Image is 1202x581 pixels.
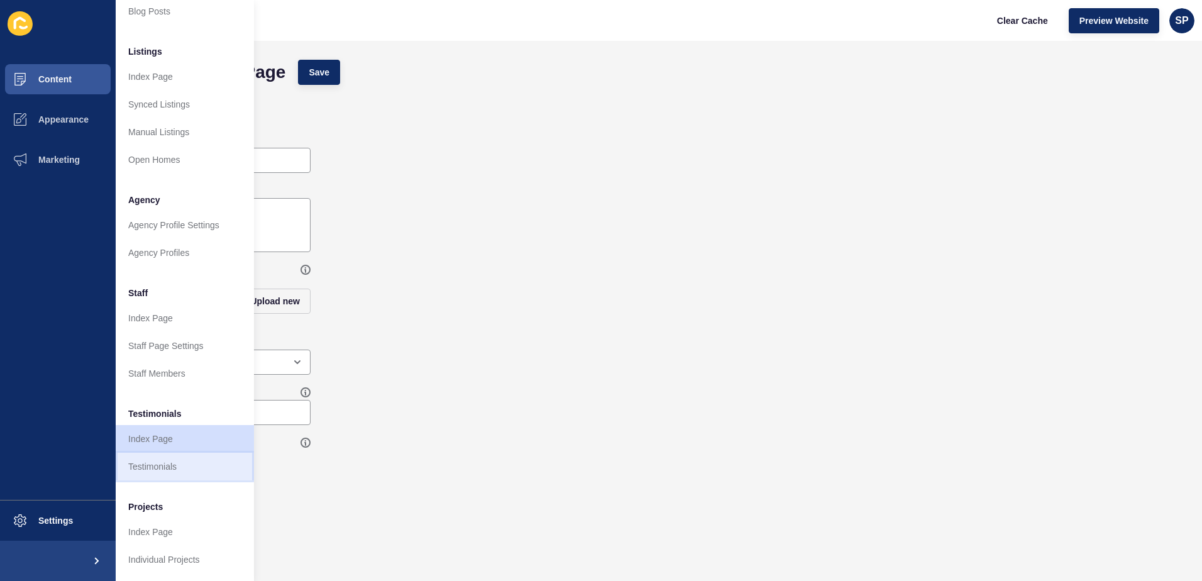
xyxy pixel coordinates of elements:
a: Agency Profiles [116,239,254,267]
a: Staff Members [116,360,254,387]
span: Projects [128,501,163,513]
span: Clear Cache [997,14,1048,27]
span: Staff [128,287,148,299]
a: Index Page [116,304,254,332]
a: Index Page [116,425,254,453]
a: Staff Page Settings [116,332,254,360]
span: Listings [128,45,162,58]
button: Preview Website [1069,8,1159,33]
a: Open Homes [116,146,254,174]
span: Agency [128,194,160,206]
span: Preview Website [1079,14,1149,27]
button: Save [298,60,340,85]
a: Synced Listings [116,91,254,118]
a: Index Page [116,518,254,546]
span: Upload new [250,295,300,307]
span: SP [1175,14,1188,27]
span: Save [309,66,329,79]
a: Index Page [116,63,254,91]
button: Clear Cache [986,8,1059,33]
a: Individual Projects [116,546,254,573]
button: Upload new [240,289,311,314]
span: Testimonials [128,407,182,420]
a: Testimonials [116,453,254,480]
a: Agency Profile Settings [116,211,254,239]
a: Manual Listings [116,118,254,146]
